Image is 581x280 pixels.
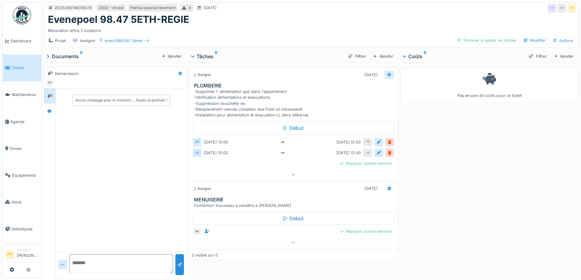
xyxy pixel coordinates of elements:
a: Équipements [3,162,41,189]
span: Tickets [11,65,39,71]
div: FP [364,149,372,157]
div: [DATE] [364,72,378,78]
div: FP [364,138,372,146]
div: FP [548,4,556,12]
div: Documents [46,53,160,60]
div: [DATE] 10:00 [DATE] 12:00 [201,138,363,146]
div: Terminer & valider les tâches [455,36,519,44]
div: Marquer comme terminé [338,227,394,236]
div: even/098/047 5ème - h [105,38,149,44]
div: [DATE] [364,186,378,191]
span: Agenda [10,119,39,125]
div: Aucun message pour le moment … Soyez le premier ! [75,97,167,103]
span: Équipements [12,172,39,178]
div: Demandeurs [55,71,78,76]
div: Confection trousseau à remettre à [PERSON_NAME] [194,203,395,208]
a: FP Manager[PERSON_NAME] [5,248,39,262]
div: Rénovation entre 2 locations [48,25,575,34]
div: Assigné [80,38,95,44]
a: Dashboard [3,28,41,55]
h3: PLOMBERIE [194,83,395,89]
div: Projet [55,38,66,44]
div: Peinture/parachèvement [130,5,175,11]
span: Dashboard [11,38,39,44]
sup: 0 [215,53,217,60]
div: Filtrer [526,52,549,60]
div: Marquer comme terminé [338,159,394,168]
div: [DATE] [203,5,217,11]
a: Maintenance [3,81,41,108]
div: PB [193,227,201,236]
h1: Evenepoel 98.47 5ETH-REGIE [48,14,189,25]
sup: 0 [80,53,83,60]
a: Statistiques [3,215,41,242]
div: Coûts [403,53,524,60]
div: Tâches [191,53,343,60]
div: Assigné [193,186,211,191]
li: [PERSON_NAME] [17,248,39,261]
div: -Supprimer l' alimentation gaz dans l'appartement -Vérification alimentations et évacuations -Sup... [194,89,395,118]
div: 4 [188,5,191,11]
img: Badge_color-CXgf-gQk.svg [13,6,31,24]
div: 2000 - Invest [99,5,124,11]
div: AS [193,138,201,146]
div: YE [193,149,201,157]
div: Ajouter [371,52,395,60]
div: Pas encore de coûts pour ce ticket [404,70,575,99]
sup: 0 [424,53,426,60]
span: Maintenance [12,92,39,97]
div: Ajouter [552,52,576,60]
div: FP [45,79,54,87]
div: Manager [17,248,39,252]
div: Filtrer [346,52,368,60]
div: Début [193,122,394,134]
div: Actions [551,36,576,45]
div: Début [193,212,394,225]
a: Tickets [3,55,41,81]
div: 2 visible sur 0 [192,252,218,258]
div: FP [558,4,566,12]
span: Zones [10,146,39,151]
a: Stock [3,189,41,215]
div: Ajouter [160,52,184,60]
li: FP [5,250,14,259]
a: Zones [3,135,41,162]
div: 2025/08/146/06374 [55,5,92,11]
div: FP [567,4,576,12]
div: [DATE] 10:00 [DATE] 12:00 [201,149,363,157]
div: Modifier [521,36,548,44]
span: Statistiques [11,226,39,232]
h3: MENUISERIE [194,197,395,203]
a: Agenda [3,108,41,135]
span: Stock [11,199,39,205]
div: Assigné [193,72,211,77]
